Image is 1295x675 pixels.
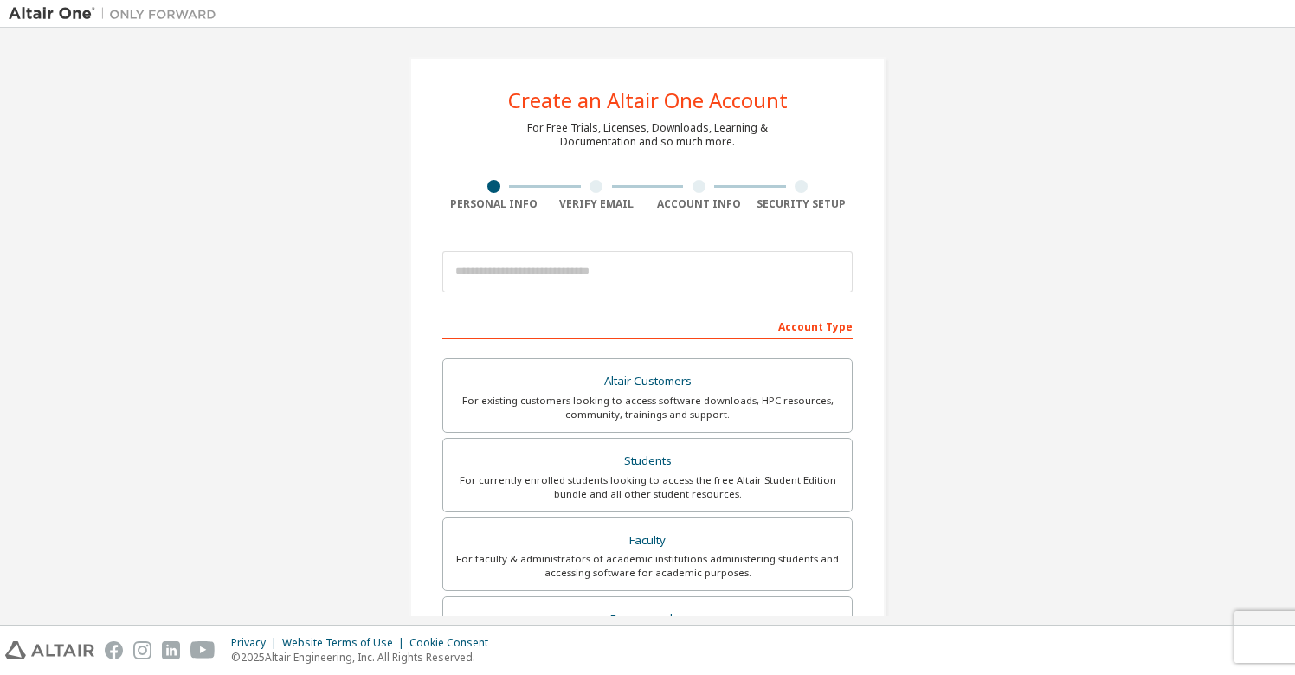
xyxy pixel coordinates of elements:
div: Verify Email [545,197,648,211]
div: For currently enrolled students looking to access the free Altair Student Edition bundle and all ... [454,473,841,501]
img: Altair One [9,5,225,22]
div: Privacy [231,636,282,650]
div: Account Type [442,312,853,339]
img: instagram.svg [133,641,151,659]
div: Create an Altair One Account [508,90,788,111]
div: For existing customers looking to access software downloads, HPC resources, community, trainings ... [454,394,841,421]
div: Students [454,449,841,473]
div: Personal Info [442,197,545,211]
div: Altair Customers [454,370,841,394]
div: Everyone else [454,607,841,632]
img: facebook.svg [105,641,123,659]
img: youtube.svg [190,641,216,659]
div: Faculty [454,529,841,553]
div: Security Setup [751,197,854,211]
img: altair_logo.svg [5,641,94,659]
div: For faculty & administrators of academic institutions administering students and accessing softwa... [454,552,841,580]
div: Account Info [647,197,751,211]
div: Cookie Consent [409,636,499,650]
div: For Free Trials, Licenses, Downloads, Learning & Documentation and so much more. [527,121,768,149]
p: © 2025 Altair Engineering, Inc. All Rights Reserved. [231,650,499,665]
img: linkedin.svg [162,641,180,659]
div: Website Terms of Use [282,636,409,650]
